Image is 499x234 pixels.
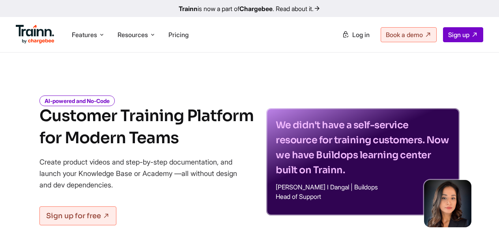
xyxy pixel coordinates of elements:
b: Chargebee [239,5,273,13]
a: Log in [337,28,374,42]
p: [PERSON_NAME] I Dangal | Buildops [276,184,450,190]
p: Create product videos and step-by-step documentation, and launch your Knowledge Base or Academy —... [39,156,249,191]
h1: Customer Training Platform for Modern Teams [39,105,254,149]
a: Sign up for free [39,206,116,225]
span: Features [72,30,97,39]
b: Trainn [179,5,198,13]
img: sabina-buildops.d2e8138.png [424,180,471,227]
i: AI-powered and No-Code [39,95,115,106]
p: Head of Support [276,193,450,200]
p: We didn't have a self-service resource for training customers. Now we have Buildops learning cent... [276,118,450,178]
span: Book a demo [386,31,423,39]
span: Resources [118,30,148,39]
a: Book a demo [381,27,437,42]
img: Trainn Logo [16,25,54,44]
span: Log in [352,31,370,39]
a: Pricing [168,31,189,39]
span: Sign up [448,31,469,39]
a: Sign up [443,27,483,42]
